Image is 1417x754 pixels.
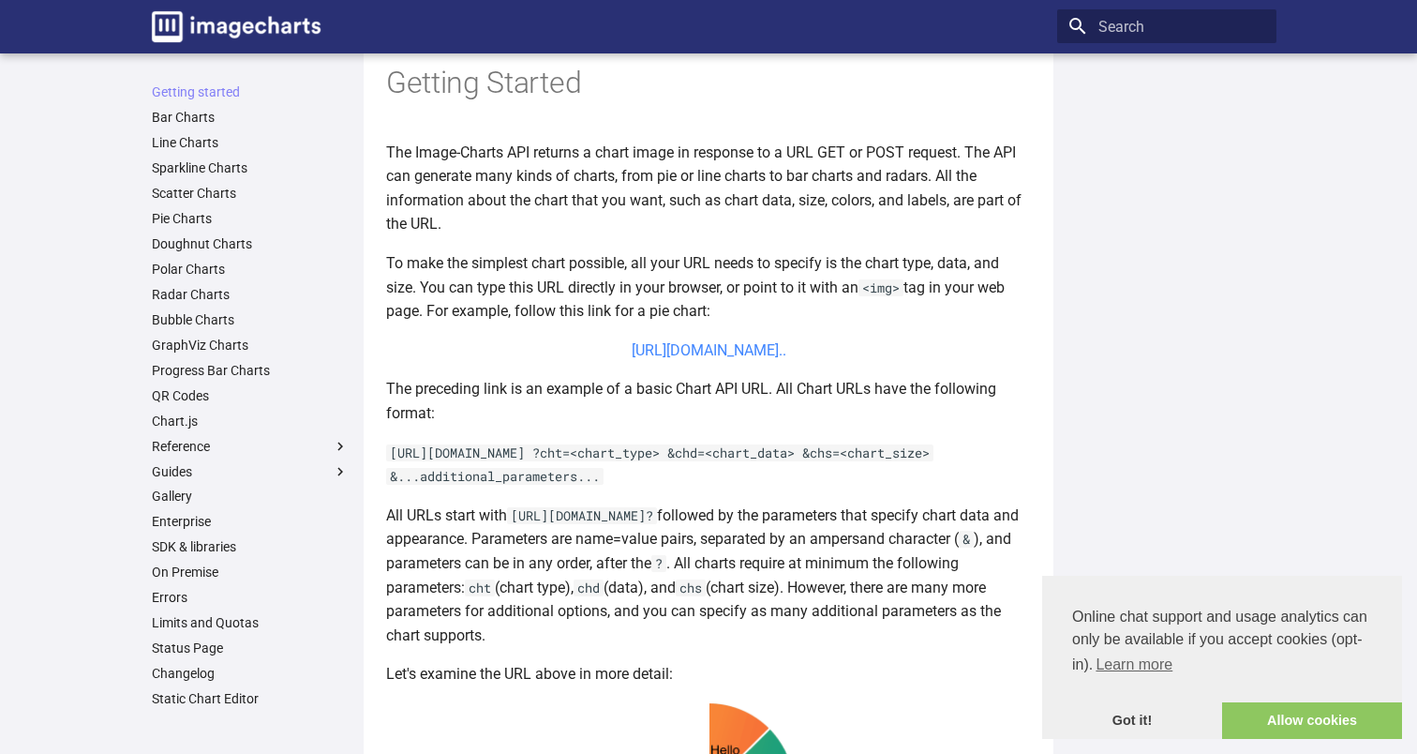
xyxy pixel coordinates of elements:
[386,141,1031,236] p: The Image-Charts API returns a chart image in response to a URL GET or POST request. The API can ...
[676,580,706,596] code: chs
[152,538,349,555] a: SDK & libraries
[1042,576,1402,739] div: cookieconsent
[959,531,974,548] code: &
[152,286,349,303] a: Radar Charts
[574,580,604,596] code: chd
[152,690,349,707] a: Static Chart Editor
[152,210,349,227] a: Pie Charts
[152,463,349,480] label: Guides
[152,261,349,278] a: Polar Charts
[144,4,328,50] a: Image-Charts documentation
[1222,702,1402,740] a: allow cookies
[152,564,349,581] a: On Premise
[152,311,349,328] a: Bubble Charts
[651,555,666,572] code: ?
[1072,606,1372,679] span: Online chat support and usage analytics can only be available if you accept cookies (opt-in).
[1093,651,1175,679] a: learn more about cookies
[152,109,349,126] a: Bar Charts
[152,488,349,505] a: Gallery
[632,341,786,359] a: [URL][DOMAIN_NAME]..
[386,251,1031,324] p: To make the simplest chart possible, all your URL needs to specify is the chart type, data, and s...
[152,362,349,379] a: Progress Bar Charts
[152,387,349,404] a: QR Codes
[386,662,1031,686] p: Let's examine the URL above in more detail:
[386,377,1031,425] p: The preceding link is an example of a basic Chart API URL. All Chart URLs have the following format:
[152,438,349,455] label: Reference
[152,235,349,252] a: Doughnut Charts
[152,337,349,354] a: GraphViz Charts
[152,11,321,42] img: logo
[507,507,657,524] code: [URL][DOMAIN_NAME]?
[152,159,349,176] a: Sparkline Charts
[152,83,349,100] a: Getting started
[152,134,349,151] a: Line Charts
[858,279,903,296] code: <img>
[152,589,349,606] a: Errors
[152,185,349,202] a: Scatter Charts
[152,513,349,530] a: Enterprise
[1057,9,1276,43] input: Search
[386,504,1031,648] p: All URLs start with followed by the parameters that specify chart data and appearance. Parameters...
[152,614,349,631] a: Limits and Quotas
[465,580,495,596] code: cht
[386,445,933,486] code: [URL][DOMAIN_NAME] ?cht=<chart_type> &chd=<chart_data> &chs=<chart_size> &...additional_parameter...
[152,413,349,430] a: Chart.js
[1042,702,1222,740] a: dismiss cookie message
[152,640,349,656] a: Status Page
[152,665,349,682] a: Changelog
[386,64,1031,103] h1: Getting Started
